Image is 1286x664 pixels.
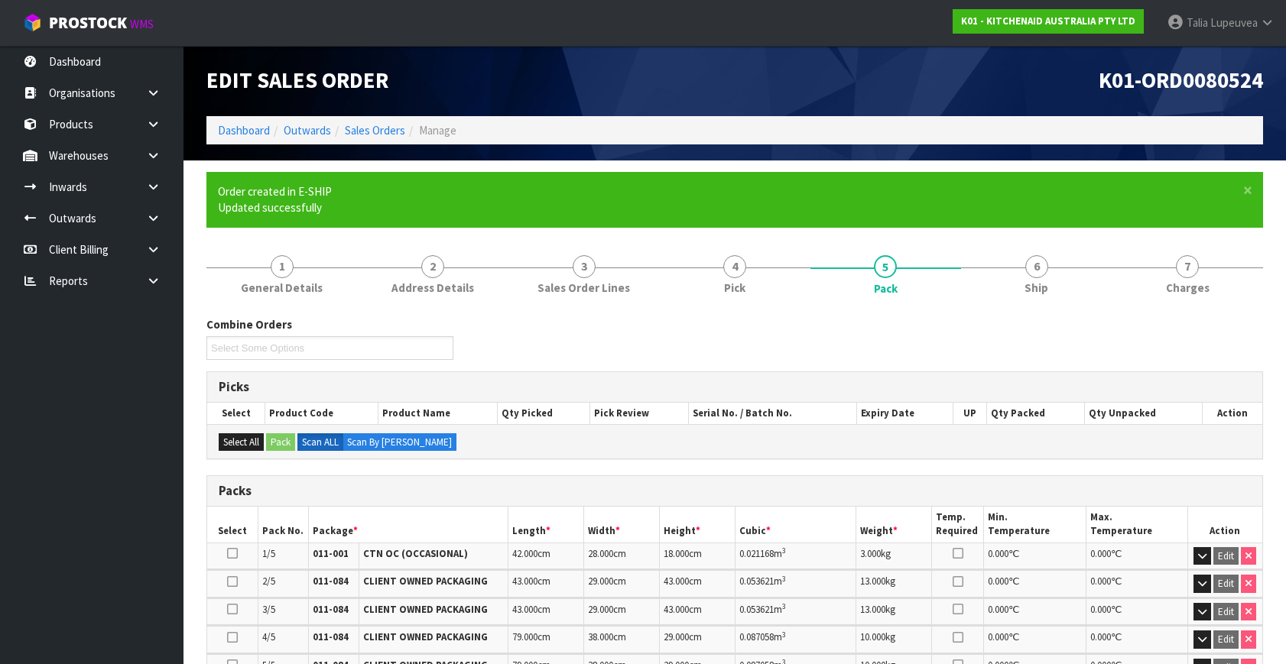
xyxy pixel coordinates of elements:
[1025,280,1048,296] span: Ship
[508,570,584,597] td: cm
[363,575,488,588] strong: CLIENT OWNED PACKAGING
[1099,66,1263,94] span: K01-ORD0080524
[984,543,1086,569] td: ℃
[219,433,264,452] button: Select All
[874,255,897,278] span: 5
[266,433,295,452] button: Pack
[584,543,660,569] td: cm
[1243,180,1252,201] span: ×
[660,570,736,597] td: cm
[363,630,488,643] strong: CLIENT OWNED PACKAGING
[219,484,1251,498] h3: Packs
[218,184,332,215] span: Order created in E-SHIP Updated successfully
[207,507,258,543] th: Select
[1086,570,1187,597] td: ℃
[262,575,275,588] span: 2/5
[735,570,856,597] td: m
[961,15,1135,28] strong: K01 - KITCHENAID AUSTRALIA PTY LTD
[1084,403,1202,424] th: Qty Unpacked
[219,380,1251,394] h3: Picks
[782,546,786,555] sup: 3
[23,13,42,32] img: cube-alt.png
[584,507,660,543] th: Width
[262,547,275,560] span: 1/5
[265,403,378,424] th: Product Code
[660,598,736,625] td: cm
[1090,575,1111,588] span: 0.000
[284,123,331,138] a: Outwards
[512,547,537,560] span: 42.000
[1086,543,1187,569] td: ℃
[1213,575,1239,593] button: Edit
[271,255,294,278] span: 1
[590,403,689,424] th: Pick Review
[984,570,1086,597] td: ℃
[297,433,343,452] label: Scan ALL
[508,626,584,653] td: cm
[363,547,468,560] strong: CTN OC (OCCASIONAL)
[739,547,774,560] span: 0.021168
[508,543,584,569] td: cm
[782,601,786,611] sup: 3
[664,630,689,643] span: 29.000
[988,630,1008,643] span: 0.000
[984,598,1086,625] td: ℃
[1086,598,1187,625] td: ℃
[782,574,786,584] sup: 3
[1187,507,1262,543] th: Action
[660,507,736,543] th: Height
[857,403,953,424] th: Expiry Date
[262,630,275,643] span: 4/5
[1187,15,1208,30] span: Talia
[588,630,613,643] span: 38.000
[860,547,881,560] span: 3.000
[419,123,456,138] span: Manage
[660,626,736,653] td: cm
[588,575,613,588] span: 29.000
[856,507,931,543] th: Weight
[309,507,508,543] th: Package
[1090,547,1111,560] span: 0.000
[206,66,388,94] span: Edit Sales Order
[508,507,584,543] th: Length
[953,403,987,424] th: UP
[1086,626,1187,653] td: ℃
[313,547,349,560] strong: 011-001
[130,17,154,31] small: WMS
[856,570,931,597] td: kg
[735,507,856,543] th: Cubic
[508,598,584,625] td: cm
[664,603,689,616] span: 43.000
[735,543,856,569] td: m
[988,575,1008,588] span: 0.000
[378,403,497,424] th: Product Name
[584,570,660,597] td: cm
[988,603,1008,616] span: 0.000
[860,575,885,588] span: 13.000
[1086,507,1187,543] th: Max. Temperature
[343,433,456,452] label: Scan By [PERSON_NAME]
[313,575,349,588] strong: 011-084
[218,123,270,138] a: Dashboard
[689,403,857,424] th: Serial No. / Batch No.
[739,575,774,588] span: 0.053621
[1213,547,1239,565] button: Edit
[660,543,736,569] td: cm
[313,603,349,616] strong: 011-084
[258,507,309,543] th: Pack No.
[856,598,931,625] td: kg
[363,603,488,616] strong: CLIENT OWNED PACKAGING
[856,543,931,569] td: kg
[1025,255,1048,278] span: 6
[984,507,1086,543] th: Min. Temperature
[584,598,660,625] td: cm
[735,598,856,625] td: m
[739,603,774,616] span: 0.053621
[512,603,537,616] span: 43.000
[984,626,1086,653] td: ℃
[206,316,292,332] label: Combine Orders
[1202,403,1262,424] th: Action
[931,507,984,543] th: Temp. Required
[739,630,774,643] span: 0.087058
[588,547,613,560] span: 28.000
